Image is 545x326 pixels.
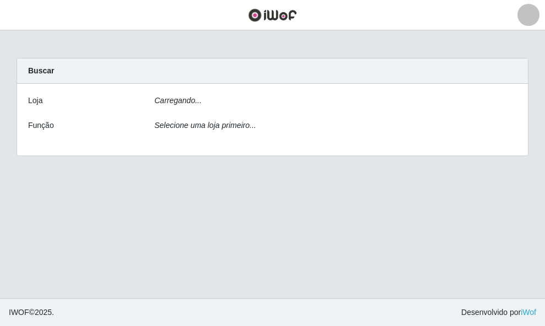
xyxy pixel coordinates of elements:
label: Loja [28,95,42,106]
span: Desenvolvido por [461,307,536,318]
a: iWof [521,308,536,317]
label: Função [28,120,54,131]
span: IWOF [9,308,29,317]
img: CoreUI Logo [248,8,297,22]
strong: Buscar [28,66,54,75]
i: Carregando... [154,96,202,105]
span: © 2025 . [9,307,54,318]
i: Selecione uma loja primeiro... [154,121,256,130]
